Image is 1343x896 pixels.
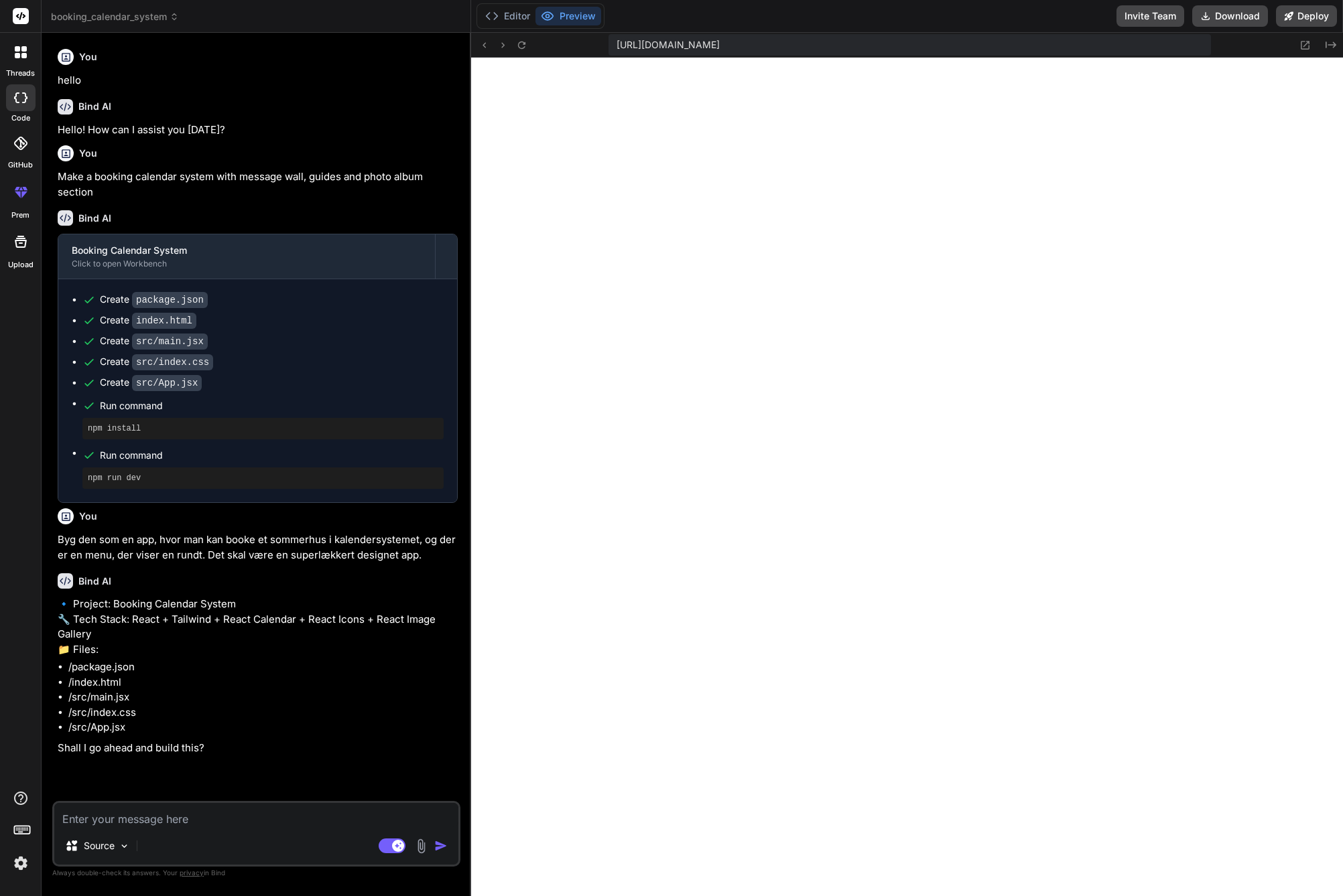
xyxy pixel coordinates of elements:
button: Invite Team [1116,5,1184,27]
p: Shall I go ahead and build this? [58,741,458,756]
p: Always double-check its answers. Your in Bind [52,867,460,879]
img: attachment [413,838,429,854]
div: Create [100,313,196,327]
label: Upload [8,259,34,271]
code: src/main.jsx [132,333,208,350]
code: index.html [132,313,196,329]
button: Editor [480,7,535,25]
label: threads [6,68,35,79]
code: src/index.css [132,354,213,370]
label: GitHub [8,159,33,171]
span: booking_calendar_system [51,10,179,23]
img: icon [434,839,448,852]
h6: You [79,510,97,523]
h6: Bind AI [78,575,111,588]
p: Hello! How can I assist you [DATE]? [58,123,458,138]
li: /src/index.css [68,705,458,721]
li: /index.html [68,675,458,690]
span: [URL][DOMAIN_NAME] [617,38,720,52]
h6: You [79,50,97,64]
span: Run command [100,449,444,462]
button: Preview [535,7,601,25]
p: Make a booking calendar system with message wall, guides and photo album section [58,169,458,200]
div: Create [100,376,202,390]
h6: Bind AI [78,212,111,225]
h6: You [79,147,97,160]
div: Click to open Workbench [72,258,422,269]
button: Deploy [1276,5,1337,27]
h6: Bind AI [78,100,111,113]
div: Create [100,293,208,307]
div: Create [100,334,208,348]
p: 🔹 Project: Booking Calendar System 🔧 Tech Stack: React + Tailwind + React Calendar + React Icons ... [58,597,458,657]
li: /src/App.jsx [68,720,458,735]
iframe: Preview [471,58,1343,896]
img: settings [9,852,32,875]
div: Booking Calendar System [72,244,422,257]
label: prem [11,210,29,221]
p: Byg den som en app, hvor man kan booke et sommerhus i kalendersystemet, og der er en menu, der vi... [58,532,458,563]
p: Source [84,839,115,852]
p: hello [58,73,458,88]
li: /package.json [68,660,458,675]
div: Create [100,355,213,369]
label: code [11,113,30,124]
pre: npm run dev [88,473,438,483]
span: privacy [180,869,204,877]
img: Pick Models [119,840,130,852]
code: src/App.jsx [132,375,202,391]
pre: npm install [88,423,438,434]
button: Booking Calendar SystemClick to open Workbench [58,234,435,279]
li: /src/main.jsx [68,690,458,705]
code: package.json [132,292,208,308]
span: Run command [100,399,444,413]
button: Download [1192,5,1268,27]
